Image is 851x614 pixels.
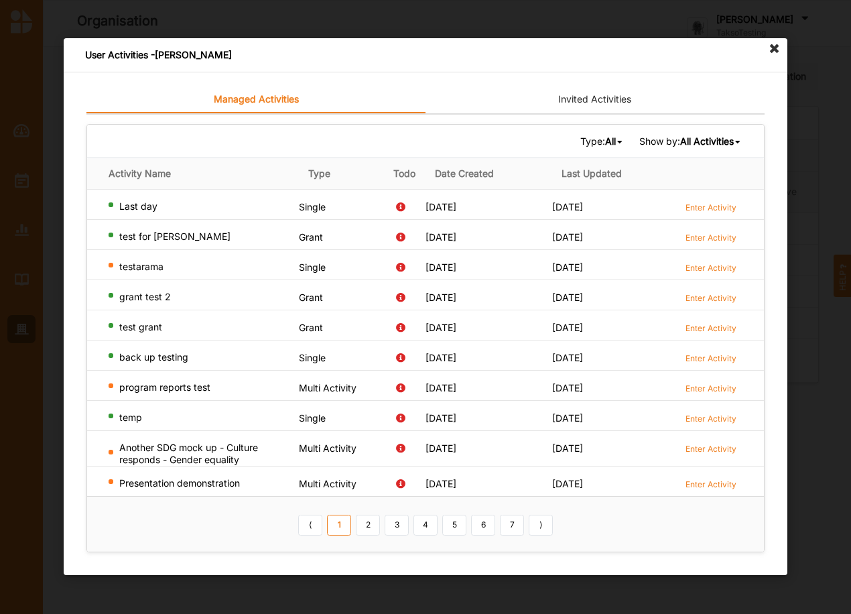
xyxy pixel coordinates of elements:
[552,412,583,424] span: [DATE]
[299,382,356,393] span: Multi Activity
[552,382,583,393] span: [DATE]
[299,158,383,190] th: Type
[299,292,323,303] span: Grant
[552,442,583,454] span: [DATE]
[552,292,583,303] span: [DATE]
[109,351,293,363] div: back up testing
[685,479,736,490] label: Enter Activity
[299,322,323,333] span: Grant
[685,353,736,364] label: Enter Activity
[685,477,736,490] a: Enter Activity
[356,515,380,536] a: 2
[685,291,736,304] a: Enter Activity
[426,292,456,303] span: [DATE]
[64,38,787,72] div: User Activities - [PERSON_NAME]
[685,351,736,364] a: Enter Activity
[299,261,326,273] span: Single
[426,322,456,333] span: [DATE]
[529,515,553,536] a: Next item
[685,200,736,213] a: Enter Activity
[685,321,736,334] a: Enter Activity
[552,231,583,243] span: [DATE]
[685,202,736,213] label: Enter Activity
[685,292,736,304] label: Enter Activity
[426,231,456,243] span: [DATE]
[109,291,293,303] div: grant test 2
[299,352,326,363] span: Single
[109,442,293,466] div: Another SDG mock up - Culture responds - Gender equality
[685,413,736,424] label: Enter Activity
[298,515,322,536] a: Previous item
[552,261,583,273] span: [DATE]
[685,412,736,424] a: Enter Activity
[442,515,466,536] a: 5
[500,515,524,536] a: 7
[109,200,293,212] div: Last day
[639,135,742,147] span: Show by:
[605,135,616,147] b: All
[426,86,765,113] a: Invited Activities
[413,515,438,536] a: 4
[87,158,299,190] th: Activity Name
[327,515,351,536] a: 1
[552,478,583,489] span: [DATE]
[109,412,293,424] div: temp
[685,383,736,394] label: Enter Activity
[296,513,555,536] div: Pagination Navigation
[426,352,456,363] span: [DATE]
[299,231,323,243] span: Grant
[552,352,583,363] span: [DATE]
[109,231,293,243] div: test for [PERSON_NAME]
[685,262,736,273] label: Enter Activity
[426,201,456,212] span: [DATE]
[685,232,736,243] label: Enter Activity
[426,478,456,489] span: [DATE]
[86,86,426,113] a: Managed Activities
[426,442,456,454] span: [DATE]
[109,477,293,489] div: Presentation demonstration
[580,135,625,147] span: Type:
[680,135,734,147] b: All Activities
[109,381,293,393] div: program reports test
[426,382,456,393] span: [DATE]
[426,412,456,424] span: [DATE]
[685,261,736,273] a: Enter Activity
[552,201,583,212] span: [DATE]
[552,322,583,333] span: [DATE]
[685,231,736,243] a: Enter Activity
[685,322,736,334] label: Enter Activity
[685,443,736,454] label: Enter Activity
[685,442,736,454] a: Enter Activity
[426,158,552,190] th: Date Created
[109,261,293,273] div: testarama
[383,158,426,190] th: Todo
[471,515,495,536] a: 6
[299,478,356,489] span: Multi Activity
[299,442,356,454] span: Multi Activity
[299,201,326,212] span: Single
[426,261,456,273] span: [DATE]
[109,321,293,333] div: test grant
[685,381,736,394] a: Enter Activity
[299,412,326,424] span: Single
[385,515,409,536] a: 3
[552,158,679,190] th: Last Updated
